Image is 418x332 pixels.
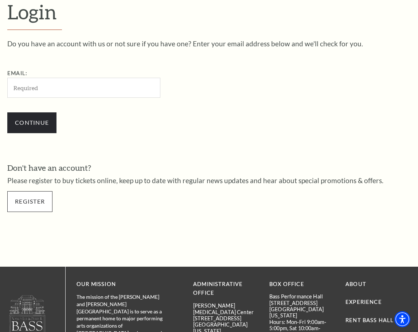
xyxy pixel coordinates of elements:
[193,280,258,298] p: Administrative Office
[269,293,335,300] p: Bass Performance Hall
[193,315,258,321] p: [STREET_ADDRESS]
[345,317,394,323] a: Rent Bass Hall
[269,280,335,289] p: BOX OFFICE
[269,300,335,306] p: [STREET_ADDRESS]
[7,78,160,98] input: Required
[7,40,411,47] p: Do you have an account with us or not sure if you have one? Enter your email address below and we...
[7,177,411,184] p: Please register to buy tickets online, keep up to date with regular news updates and hear about s...
[7,191,52,212] a: Register
[77,280,168,289] p: OUR MISSION
[7,162,411,174] h3: Don't have an account?
[345,299,382,305] a: Experience
[7,70,27,76] label: Email:
[345,281,366,287] a: About
[269,306,335,319] p: [GEOGRAPHIC_DATA][US_STATE]
[193,302,258,315] p: [PERSON_NAME][MEDICAL_DATA] Center
[7,112,56,133] input: Submit button
[394,311,410,327] div: Accessibility Menu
